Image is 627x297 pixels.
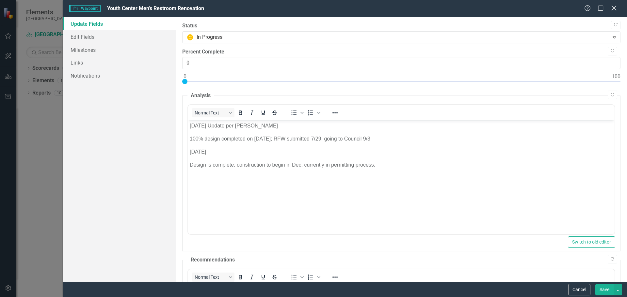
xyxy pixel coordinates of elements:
legend: Analysis [187,92,214,99]
button: Italic [246,108,257,117]
span: Youth Center Men's Restroom Renovation [107,5,204,11]
button: Strikethrough [269,108,280,117]
a: Links [63,56,176,69]
a: Notifications [63,69,176,82]
a: Update Fields [63,17,176,30]
a: Edit Fields [63,30,176,43]
span: Normal Text [195,275,227,280]
button: Save [595,284,614,295]
a: Milestones [63,43,176,56]
button: Reveal or hide additional toolbar items [330,108,341,117]
button: Strikethrough [269,273,280,282]
div: Numbered list [305,273,321,282]
button: Reveal or hide additional toolbar items [330,273,341,282]
label: Percent Complete [182,48,620,56]
button: Bold [235,108,246,117]
div: Bullet list [288,108,305,117]
button: Block Normal Text [192,273,234,282]
label: Status [182,22,620,30]
button: Cancel [568,284,590,295]
button: Italic [246,273,257,282]
span: Waypoint [69,5,101,12]
button: Bold [235,273,246,282]
button: Underline [258,108,269,117]
span: Normal Text [195,110,227,115]
button: Switch to old editor [568,236,615,248]
legend: Recommendations [187,256,238,264]
div: Numbered list [305,108,321,117]
iframe: Rich Text Area [188,120,615,234]
button: Block Normal Text [192,108,234,117]
button: Underline [258,273,269,282]
div: Bullet list [288,273,305,282]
